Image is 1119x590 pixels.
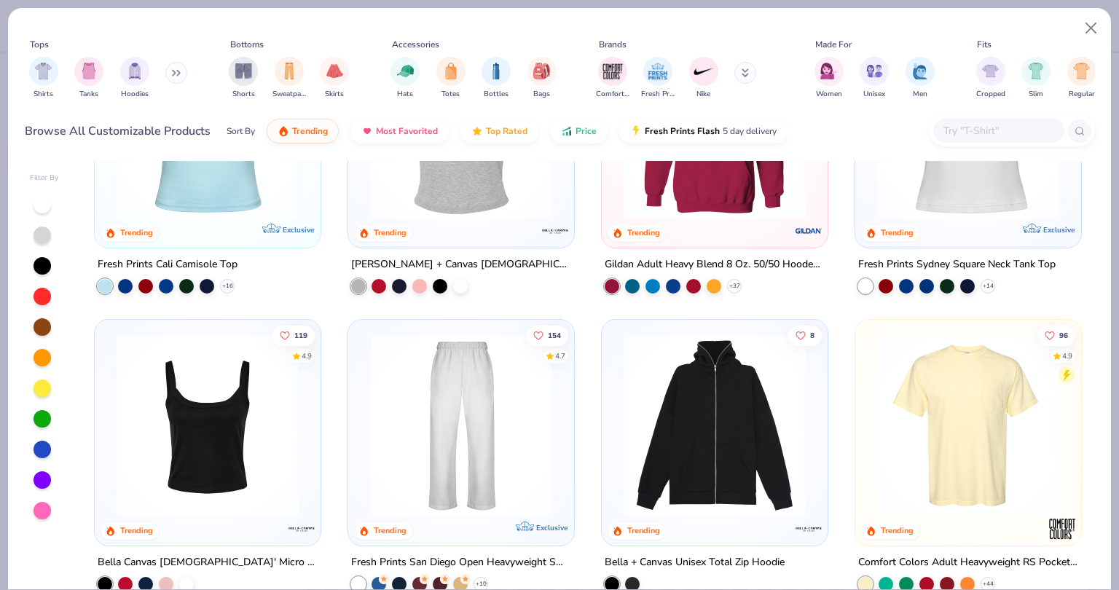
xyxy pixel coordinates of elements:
button: Trending [267,119,339,143]
input: Try "T-Shirt" [942,122,1054,139]
button: filter button [814,57,844,100]
div: filter for Shirts [29,57,58,100]
img: Slim Image [1028,63,1044,79]
button: filter button [29,57,58,100]
button: Most Favorited [350,119,449,143]
img: 94a2aa95-cd2b-4983-969b-ecd512716e9a [870,36,1067,219]
span: Fresh Prints Flash [645,125,720,137]
span: Totes [441,89,460,100]
span: Bags [533,89,550,100]
div: Bottoms [230,38,264,51]
button: filter button [906,57,935,100]
button: filter button [527,57,557,100]
div: [PERSON_NAME] + Canvas [DEMOGRAPHIC_DATA]' Micro Ribbed Baby Tee [351,255,571,273]
span: Exclusive [283,224,314,234]
span: Slim [1029,89,1043,100]
button: Like [273,325,315,345]
span: Fresh Prints [641,89,675,100]
div: Brands [599,38,627,51]
div: Sort By [227,125,255,138]
button: filter button [482,57,511,100]
button: filter button [320,57,349,100]
span: Women [816,89,842,100]
img: Sweatpants Image [281,63,297,79]
img: 01756b78-01f6-4cc6-8d8a-3c30c1a0c8ac [616,36,813,219]
img: Fresh Prints Image [647,60,669,82]
img: 284e3bdb-833f-4f21-a3b0-720291adcbd9 [870,334,1067,516]
div: filter for Women [814,57,844,100]
div: Gildan Adult Heavy Blend 8 Oz. 50/50 Hooded Sweatshirt [605,255,825,273]
img: Hoodies Image [127,63,143,79]
div: 4.7 [555,350,565,361]
img: Bella + Canvas logo [794,514,823,543]
button: Fresh Prints Flash5 day delivery [619,119,788,143]
span: Men [913,89,927,100]
span: Nike [696,89,710,100]
span: + 44 [982,579,993,588]
button: Top Rated [460,119,538,143]
button: Close [1077,15,1105,42]
img: Unisex Image [866,63,883,79]
div: filter for Hats [390,57,420,100]
span: Tanks [79,89,98,100]
span: Skirts [325,89,344,100]
span: + 10 [476,579,487,588]
span: Exclusive [1043,224,1074,234]
img: flash.gif [630,125,642,137]
div: Fresh Prints San Diego Open Heavyweight Sweatpants [351,553,571,571]
div: filter for Fresh Prints [641,57,675,100]
div: filter for Nike [689,57,718,100]
span: Trending [292,125,328,137]
img: aa15adeb-cc10-480b-b531-6e6e449d5067 [363,36,559,219]
span: Shorts [232,89,255,100]
div: Fresh Prints Sydney Square Neck Tank Top [858,255,1056,273]
img: 1f5800f6-a563-4d51-95f6-628a9af9848e [813,334,1010,516]
span: Shirts [34,89,53,100]
div: filter for Tanks [74,57,103,100]
span: Unisex [863,89,885,100]
button: filter button [74,57,103,100]
img: Men Image [912,63,928,79]
span: 96 [1059,331,1068,339]
img: Totes Image [443,63,459,79]
img: Bottles Image [488,63,504,79]
div: Tops [30,38,49,51]
button: filter button [1067,57,1096,100]
div: Bella Canvas [DEMOGRAPHIC_DATA]' Micro Ribbed Scoop Tank [98,553,318,571]
span: Cropped [976,89,1005,100]
div: 4.9 [302,350,313,361]
button: filter button [1021,57,1051,100]
button: filter button [229,57,258,100]
button: filter button [436,57,466,100]
img: most_fav.gif [361,125,373,137]
div: filter for Skirts [320,57,349,100]
div: filter for Cropped [976,57,1005,100]
img: Skirts Image [326,63,343,79]
div: filter for Slim [1021,57,1051,100]
span: Bottles [484,89,509,100]
img: Tanks Image [81,63,97,79]
img: TopRated.gif [471,125,483,137]
img: Shorts Image [235,63,252,79]
span: Hoodies [121,89,149,100]
div: Made For [815,38,852,51]
img: a25d9891-da96-49f3-a35e-76288174bf3a [109,36,306,219]
img: Gildan logo [794,216,823,245]
img: Women Image [820,63,837,79]
span: Sweatpants [272,89,306,100]
div: filter for Men [906,57,935,100]
div: filter for Totes [436,57,466,100]
span: + 14 [982,281,993,290]
span: Regular [1069,89,1095,100]
div: filter for Shorts [229,57,258,100]
span: 8 [810,331,814,339]
button: Like [1037,325,1075,345]
img: trending.gif [278,125,289,137]
button: Like [526,325,568,345]
span: Exclusive [536,522,568,532]
div: filter for Comfort Colors [596,57,629,100]
button: filter button [641,57,675,100]
div: filter for Bags [527,57,557,100]
button: filter button [272,57,306,100]
img: Nike Image [693,60,715,82]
